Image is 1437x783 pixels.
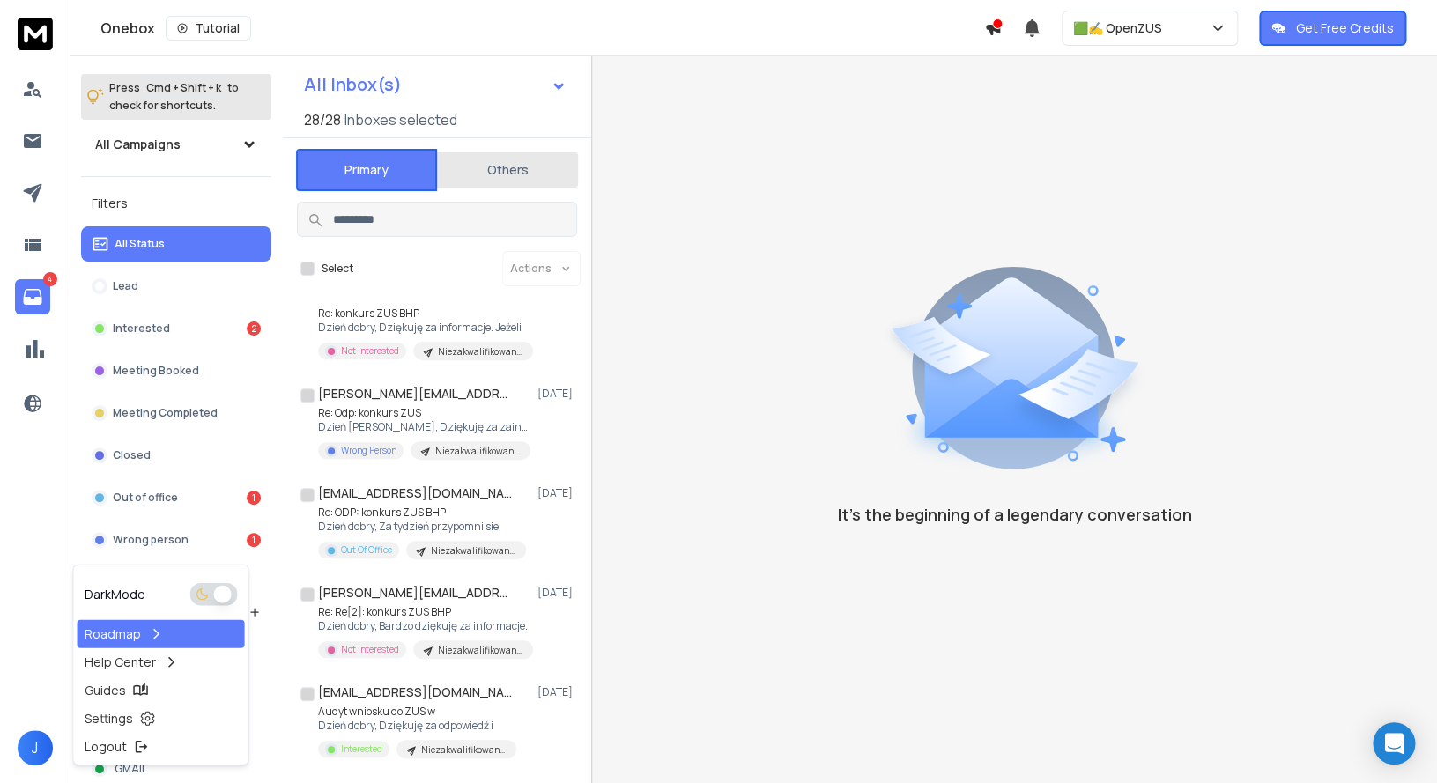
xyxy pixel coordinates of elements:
p: Meeting Booked [113,364,199,378]
h3: Filters [81,191,271,216]
h3: Inboxes selected [344,109,457,130]
p: 4 [43,272,57,286]
button: J [18,730,53,765]
p: Niezakwalifikowani 2025 [438,644,522,657]
p: Settings [85,710,133,728]
p: Interested [341,742,382,756]
h1: [EMAIL_ADDRESS][DOMAIN_NAME] [318,484,512,502]
p: Press to check for shortcuts. [109,79,239,114]
p: Logout [85,738,127,756]
h1: [EMAIL_ADDRESS][DOMAIN_NAME] +1 [318,683,512,701]
button: Meeting Booked [81,353,271,388]
a: 4 [15,279,50,314]
button: All Status [81,226,271,262]
p: [DATE] [537,685,577,699]
button: Out of office1 [81,480,271,515]
div: 2 [247,321,261,336]
button: Wrong person1 [81,522,271,558]
p: Roadmap [85,625,141,643]
span: Cmd + Shift + k [144,78,224,98]
button: All Inbox(s) [290,67,581,102]
a: Settings [78,705,245,733]
p: Dzień dobry, Bardzo dziękuję za informacje. [318,619,530,633]
p: Guides [85,682,126,699]
p: Interested [113,321,170,336]
button: Get Free Credits [1259,11,1406,46]
p: Help Center [85,654,156,671]
p: Re: ODP: konkurs ZUS BHP [318,506,526,520]
p: Wrong Person [341,444,396,457]
button: Interested2 [81,311,271,346]
p: Closed [113,448,151,462]
a: Guides [78,676,245,705]
p: Audyt wniosku do ZUS w [318,705,516,719]
button: Primary [296,149,437,191]
p: Lead [113,279,138,293]
p: Niezakwalifikowani 2025 [435,445,520,458]
p: Out of office [113,491,178,505]
p: [DATE] [537,486,577,500]
p: Niezakwalifikowani 2025 [438,345,522,358]
button: Lead [81,269,271,304]
button: All Campaigns [81,127,271,162]
p: 🟩✍️ OpenZUS [1073,19,1169,37]
p: Re: Odp: konkurs ZUS [318,406,530,420]
a: Help Center [78,648,245,676]
h1: All Campaigns [95,136,181,153]
p: Wrong person [113,533,189,547]
h1: [PERSON_NAME][EMAIL_ADDRESS][DOMAIN_NAME] [318,584,512,602]
h1: [PERSON_NAME][EMAIL_ADDRESS][DOMAIN_NAME] [318,385,512,403]
div: 1 [247,533,261,547]
div: Open Intercom Messenger [1373,722,1415,765]
p: Dzień [PERSON_NAME], Dziękuję za zainteresowanie. [GEOGRAPHIC_DATA] [318,420,530,434]
p: Meeting Completed [113,406,218,420]
button: Tutorial [166,16,251,41]
p: Re: Re[2]: konkurs ZUS BHP [318,605,530,619]
label: Select [322,262,353,276]
p: Niezakwalifikowani 2025 [421,743,506,757]
p: Not Interested [341,643,399,656]
p: It’s the beginning of a legendary conversation [838,502,1192,527]
p: [DATE] [537,586,577,600]
p: Dark Mode [85,586,145,603]
h1: All Inbox(s) [304,76,402,93]
p: Re: konkurs ZUS BHP [318,307,530,321]
p: Get Free Credits [1296,19,1394,37]
p: Not Interested [341,344,399,358]
p: Out Of Office [341,543,392,557]
p: Niezakwalifikowani 2025 [431,544,515,558]
p: [DATE] [537,387,577,401]
button: Meeting Completed [81,395,271,431]
button: Closed [81,438,271,473]
div: 1 [247,491,261,505]
p: All Status [115,237,165,251]
div: Onebox [100,16,984,41]
button: Others [437,151,578,189]
p: Dzień dobry, Za tydzień przypomni sie [318,520,526,534]
span: GMAIL [115,762,147,776]
a: Roadmap [78,620,245,648]
span: 28 / 28 [304,109,341,130]
p: Dzień dobry, Dziękuję za odpowiedź i [318,719,516,733]
p: Dzień dobry, Dziękuję za informacje. Jeżeli [318,321,530,335]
